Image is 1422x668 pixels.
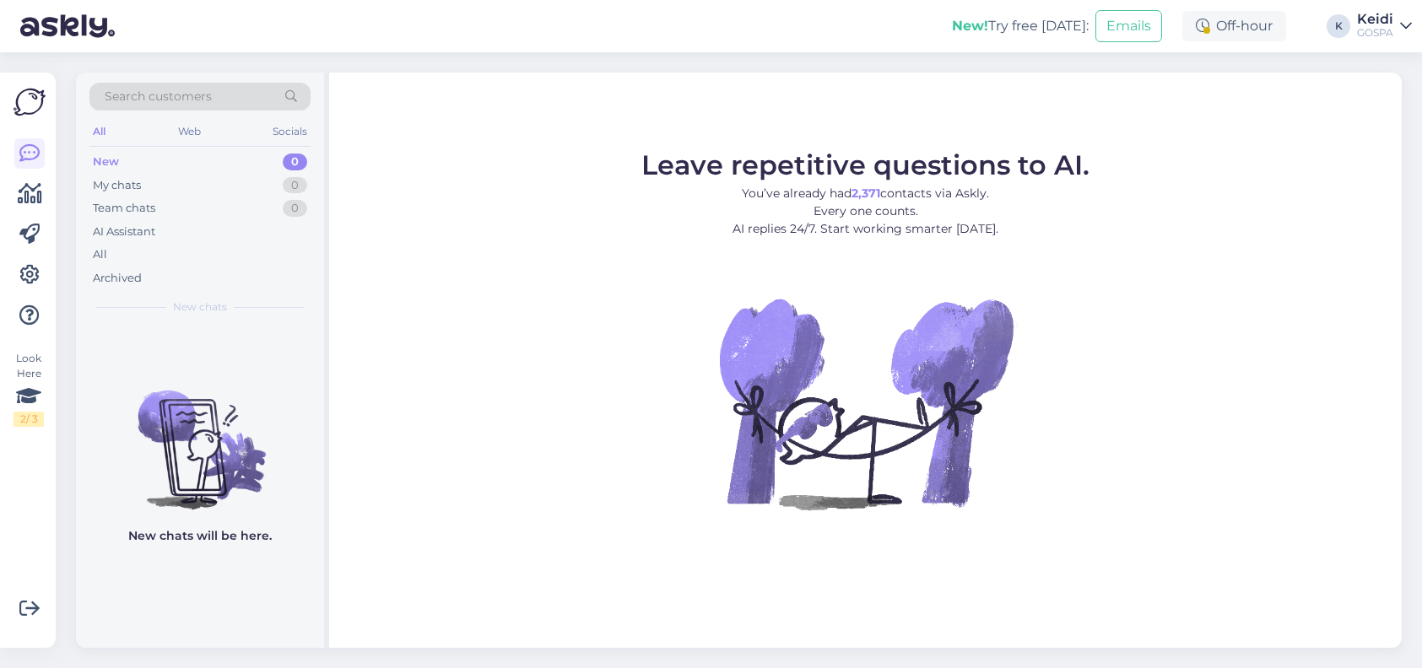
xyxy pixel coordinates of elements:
[175,121,204,143] div: Web
[852,186,880,201] b: 2,371
[1095,10,1162,42] button: Emails
[93,200,155,217] div: Team chats
[128,527,272,545] p: New chats will be here.
[269,121,311,143] div: Socials
[93,270,142,287] div: Archived
[641,148,1089,181] span: Leave repetitive questions to AI.
[1357,13,1412,40] a: KeidiGOSPA
[714,251,1018,555] img: No Chat active
[952,18,988,34] b: New!
[76,360,324,512] img: No chats
[105,88,212,105] span: Search customers
[14,412,44,427] div: 2 / 3
[14,351,44,427] div: Look Here
[1357,13,1393,26] div: Keidi
[283,200,307,217] div: 0
[1182,11,1286,41] div: Off-hour
[93,224,155,240] div: AI Assistant
[89,121,109,143] div: All
[283,177,307,194] div: 0
[173,299,227,315] span: New chats
[1327,14,1350,38] div: K
[283,154,307,170] div: 0
[93,246,107,263] div: All
[641,185,1089,238] p: You’ve already had contacts via Askly. Every one counts. AI replies 24/7. Start working smarter [...
[1357,26,1393,40] div: GOSPA
[93,177,141,194] div: My chats
[952,16,1089,36] div: Try free [DATE]:
[93,154,119,170] div: New
[14,86,46,118] img: Askly Logo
